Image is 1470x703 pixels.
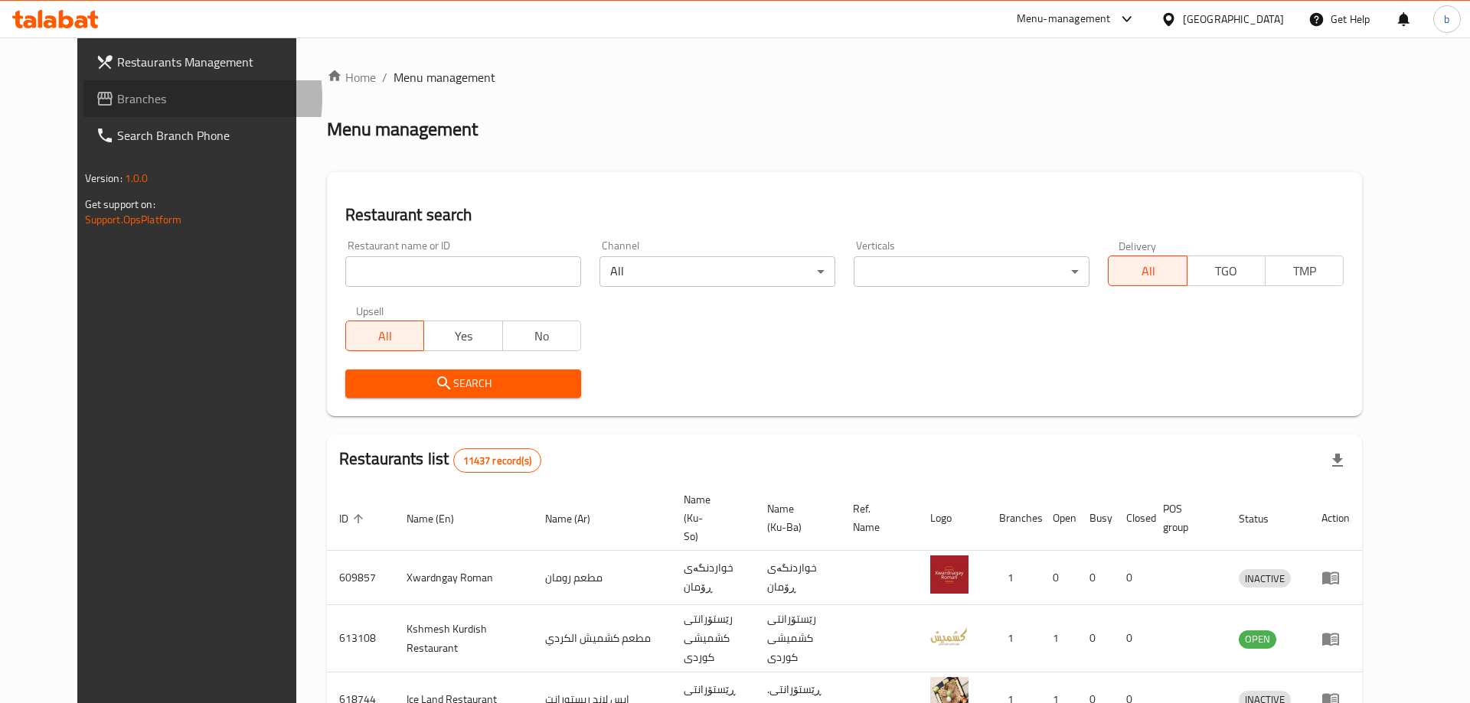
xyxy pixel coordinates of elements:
[755,605,841,672] td: رێستۆرانتی کشمیشى كوردى
[533,551,671,605] td: مطعم رومان
[85,168,122,188] span: Version:
[1319,442,1356,479] div: Export file
[1309,486,1362,551] th: Action
[356,305,384,316] label: Upsell
[345,256,581,287] input: Search for restaurant name or ID..
[1272,260,1338,282] span: TMP
[394,68,495,86] span: Menu management
[1114,605,1151,672] td: 0
[345,321,424,351] button: All
[987,551,1040,605] td: 1
[117,126,311,145] span: Search Branch Phone
[1040,605,1077,672] td: 1
[394,605,533,672] td: Kshmesh Kurdish Restaurant
[327,68,376,86] a: Home
[1239,630,1276,648] span: OPEN
[327,551,394,605] td: 609857
[1114,551,1151,605] td: 0
[1239,569,1291,587] div: INACTIVE
[1077,486,1114,551] th: Busy
[545,509,610,528] span: Name (Ar)
[430,325,496,347] span: Yes
[327,605,394,672] td: 613108
[671,605,755,672] td: رێستۆرانتی کشمیشى كوردى
[117,53,311,71] span: Restaurants Management
[125,168,149,188] span: 1.0.0
[1114,486,1151,551] th: Closed
[339,509,368,528] span: ID
[1265,255,1344,286] button: TMP
[1040,551,1077,605] td: 0
[1239,630,1276,649] div: OPEN
[1321,630,1350,648] div: Menu
[83,117,323,154] a: Search Branch Phone
[930,617,969,655] img: Kshmesh Kurdish Restaurant
[509,325,575,347] span: No
[1239,570,1291,587] span: INACTIVE
[85,210,182,229] a: Support.OpsPlatform
[854,256,1089,287] div: ​
[117,90,311,108] span: Branches
[327,117,478,142] h2: Menu management
[918,486,987,551] th: Logo
[599,256,835,287] div: All
[1194,260,1259,282] span: TGO
[345,369,581,398] button: Search
[987,486,1040,551] th: Branches
[358,374,569,393] span: Search
[853,500,900,536] span: Ref. Name
[83,80,323,117] a: Branches
[1077,551,1114,605] td: 0
[1040,486,1077,551] th: Open
[1187,255,1266,286] button: TGO
[327,68,1362,86] nav: breadcrumb
[533,605,671,672] td: مطعم كشميش الكردي
[1321,568,1350,587] div: Menu
[339,448,541,473] h2: Restaurants list
[502,321,581,351] button: No
[684,490,737,545] span: Name (Ku-So)
[1183,11,1284,28] div: [GEOGRAPHIC_DATA]
[352,325,418,347] span: All
[382,68,387,86] li: /
[1017,10,1111,28] div: Menu-management
[454,454,541,468] span: 11437 record(s)
[671,551,755,605] td: خواردنگەی ڕۆمان
[394,551,533,605] td: Xwardngay Roman
[1077,605,1114,672] td: 0
[755,551,841,605] td: خواردنگەی ڕۆمان
[345,203,1344,226] h2: Restaurant search
[1239,509,1289,528] span: Status
[453,448,541,473] div: Total records count
[1119,240,1157,251] label: Delivery
[1163,500,1208,536] span: POS group
[1108,255,1187,286] button: All
[930,555,969,594] img: Xwardngay Roman
[423,321,502,351] button: Yes
[407,509,474,528] span: Name (En)
[1115,260,1181,282] span: All
[85,194,155,214] span: Get support on:
[987,605,1040,672] td: 1
[1444,11,1449,28] span: b
[767,500,822,536] span: Name (Ku-Ba)
[83,44,323,80] a: Restaurants Management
